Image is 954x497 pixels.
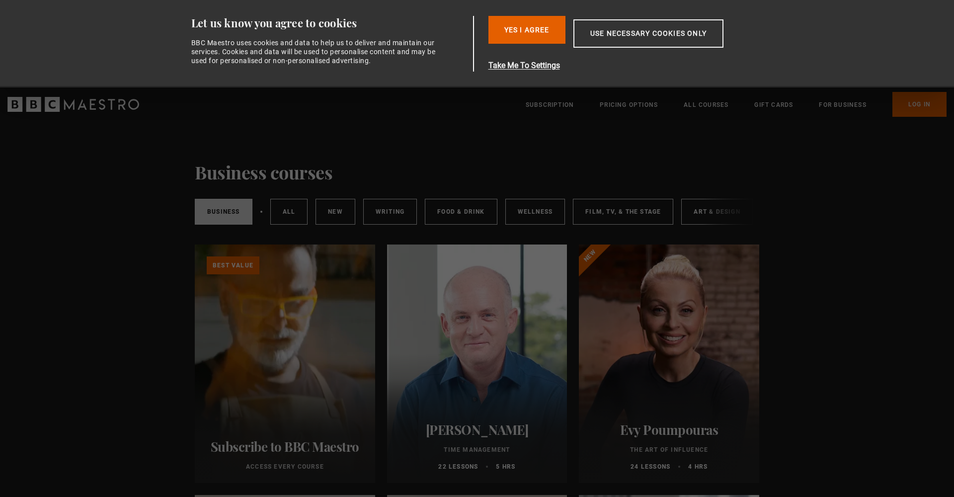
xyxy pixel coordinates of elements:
[387,245,567,483] a: [PERSON_NAME] Time Management 22 lessons 5 hrs
[7,97,139,112] svg: BBC Maestro
[270,199,308,225] a: All
[425,199,497,225] a: Food & Drink
[631,462,670,471] p: 24 lessons
[573,199,673,225] a: Film, TV, & The Stage
[191,38,442,66] div: BBC Maestro uses cookies and data to help us to deliver and maintain our services. Cookies and da...
[496,462,515,471] p: 5 hrs
[191,16,470,30] div: Let us know you agree to cookies
[488,16,565,44] button: Yes I Agree
[505,199,565,225] a: Wellness
[526,92,947,117] nav: Primary
[754,100,793,110] a: Gift Cards
[819,100,866,110] a: For business
[591,422,747,437] h2: Evy Poumpouras
[684,100,728,110] a: All Courses
[316,199,355,225] a: New
[363,199,417,225] a: Writing
[892,92,947,117] a: Log In
[600,100,658,110] a: Pricing Options
[681,199,752,225] a: Art & Design
[526,100,574,110] a: Subscription
[488,60,771,72] button: Take Me To Settings
[591,445,747,454] p: The Art of Influence
[399,422,556,437] h2: [PERSON_NAME]
[195,162,332,182] h1: Business courses
[207,256,259,274] p: Best value
[399,445,556,454] p: Time Management
[573,19,723,48] button: Use necessary cookies only
[688,462,708,471] p: 4 hrs
[579,245,759,483] a: Evy Poumpouras The Art of Influence 24 lessons 4 hrs New
[195,199,252,225] a: Business
[438,462,478,471] p: 22 lessons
